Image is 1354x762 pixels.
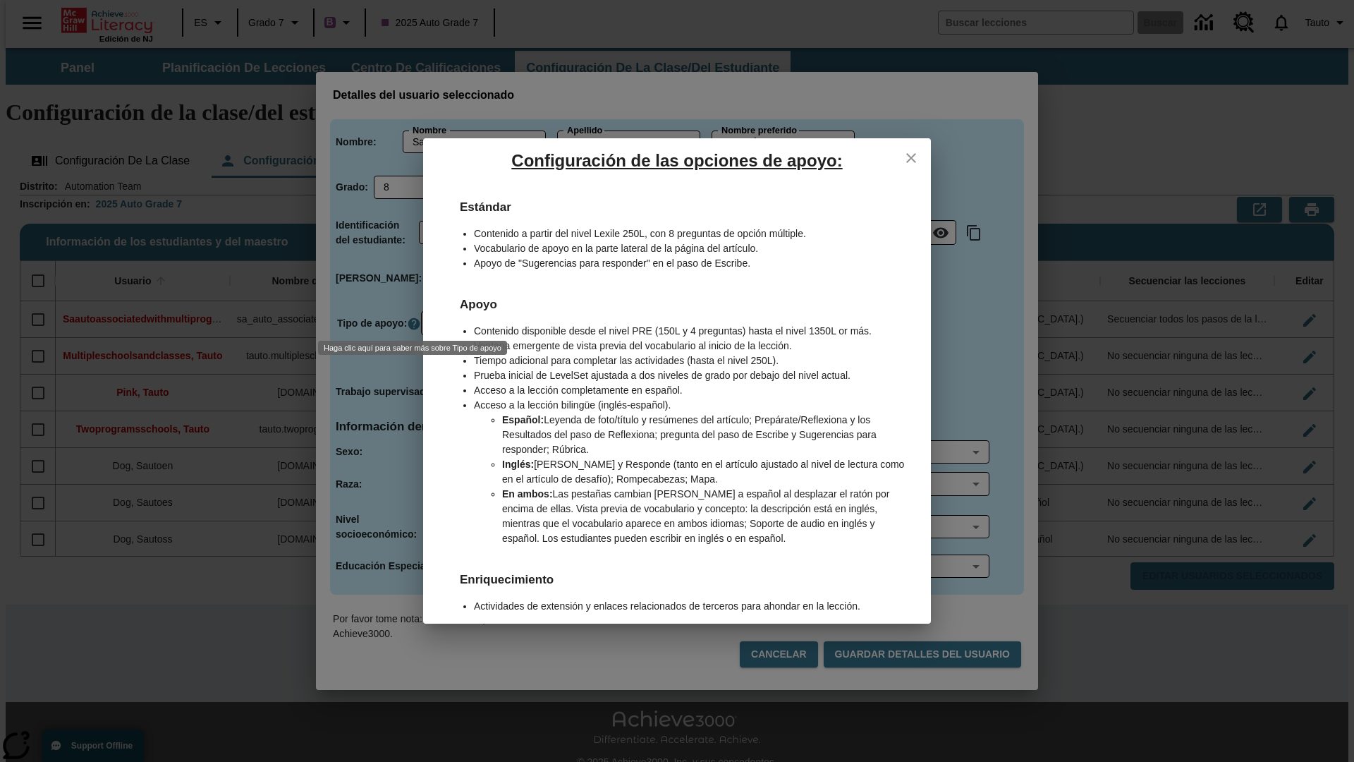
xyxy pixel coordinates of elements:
[502,413,908,457] li: Leyenda de foto/título y resúmenes del artículo; Prepárate/Reflexiona y los Resultados del paso d...
[474,226,908,241] li: Contenido a partir del nivel Lexile 250L, con 8 preguntas de opción múltiple.
[474,353,908,368] li: Tiempo adicional para completar las actividades (hasta el nivel 250L).
[474,324,908,339] li: Contenido disponible desde el nivel PRE (150L y 4 preguntas) hasta el nivel 1350L or más.
[446,281,908,314] h6: Apoyo
[502,488,553,500] b: En ambos:
[474,398,908,413] li: Acceso a la lección bilingüe (inglés-español).
[502,459,534,470] b: Inglés:
[474,256,908,271] li: Apoyo de "Sugerencias para responder" en el paso de Escribe.
[474,599,908,614] li: Actividades de extensión y enlaces relacionados de terceros para ahondar en la lección.
[474,383,908,398] li: Acceso a la lección completamente en español.
[502,457,908,487] li: [PERSON_NAME] y Responde (tanto en el artículo ajustado al nivel de lectura como en el artículo d...
[502,414,544,425] b: Español:
[474,339,908,353] li: Ventana emergente de vista previa del vocabulario al inicio de la lección.
[474,368,908,383] li: Prueba inicial de LevelSet ajustada a dos niveles de grado por debajo del nivel actual.
[318,341,507,355] div: Haga clic aquí para saber más sobre Tipo de apoyo
[502,487,908,546] li: Las pestañas cambian [PERSON_NAME] a español al desplazar el ratón por encima de ellas. Vista pre...
[474,241,908,256] li: Vocabulario de apoyo en la parte lateral de la página del artículo.
[446,556,908,589] h6: Enriquecimiento
[897,144,925,172] button: close
[423,138,931,183] h5: Configuración de las opciones de apoyo:
[446,183,908,217] h6: Estándar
